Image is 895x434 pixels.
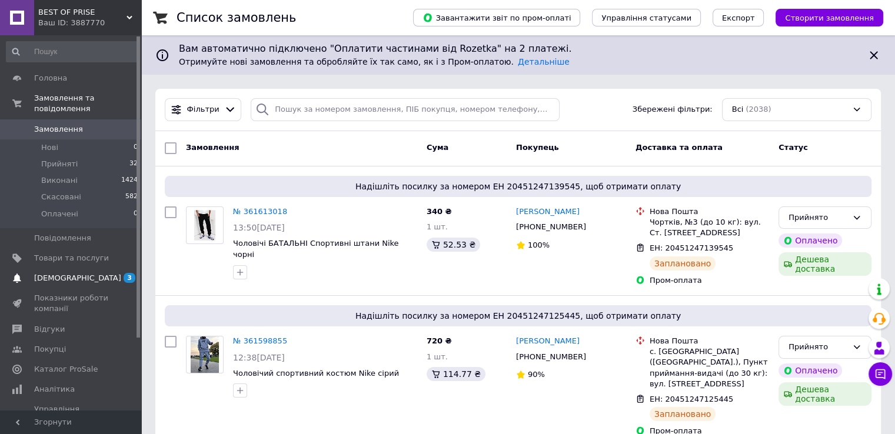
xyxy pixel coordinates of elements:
a: Чоловічий спортивний костюм Nike сірий [233,369,399,378]
div: [PHONE_NUMBER] [514,219,588,235]
a: № 361613018 [233,207,287,216]
div: Нова Пошта [650,336,769,346]
span: Завантажити звіт по пром-оплаті [422,12,571,23]
span: Нові [41,142,58,153]
span: 3 [124,273,135,283]
span: Покупці [34,344,66,355]
span: Доставка та оплата [636,143,723,152]
div: с. [GEOGRAPHIC_DATA] ([GEOGRAPHIC_DATA].), Пункт приймання-видачі (до 30 кг): вул. [STREET_ADDRESS] [650,346,769,389]
span: ЕН: 20451247139545 [650,243,733,252]
span: 340 ₴ [427,207,452,216]
span: Відгуки [34,324,65,335]
span: Головна [34,73,67,84]
button: Експорт [713,9,764,26]
span: ЕН: 20451247125445 [650,395,733,403]
span: Вам автоматично підключено "Оплатити частинами від Rozetka" на 2 платежі. [179,42,857,56]
div: Ваш ID: 3887770 [38,18,141,28]
span: Замовлення [186,143,239,152]
div: Заплановано [650,256,716,271]
span: (2038) [746,105,771,113]
span: 90% [528,370,545,379]
span: Експорт [722,14,755,22]
span: Скасовані [41,192,81,202]
span: Покупець [516,143,559,152]
div: 52.53 ₴ [427,238,480,252]
a: Детальніше [518,57,570,66]
span: 1 шт. [427,352,448,361]
span: Оплачені [41,209,78,219]
span: [DEMOGRAPHIC_DATA] [34,273,121,283]
span: 1424 [121,175,138,186]
span: 13:50[DATE] [233,223,285,232]
span: Надішліть посилку за номером ЕН 20451247139545, щоб отримати оплату [169,181,867,192]
a: [PERSON_NAME] [516,336,580,347]
span: 100% [528,241,550,249]
input: Пошук за номером замовлення, ПІБ покупця, номером телефону, Email, номером накладної [251,98,560,121]
span: 12:38[DATE] [233,353,285,362]
a: Створити замовлення [764,13,883,22]
div: [PHONE_NUMBER] [514,349,588,365]
button: Управління статусами [592,9,701,26]
span: Створити замовлення [785,14,874,22]
div: Прийнято [788,341,847,353]
a: Чоловічі БАТАЛЬНІ Спортивні штани Nike чорні [233,239,399,259]
span: 0 [134,142,138,153]
span: Аналітика [34,384,75,395]
span: Управління статусами [601,14,691,22]
div: Дешева доставка [778,252,871,276]
span: 582 [125,192,138,202]
div: Пром-оплата [650,275,769,286]
div: Дешева доставка [778,382,871,406]
div: Оплачено [778,233,842,248]
span: Cума [427,143,448,152]
div: Нова Пошта [650,206,769,217]
span: Збережені фільтри: [633,104,713,115]
span: Прийняті [41,159,78,169]
span: 32 [129,159,138,169]
span: Всі [732,104,744,115]
span: Повідомлення [34,233,91,243]
span: 1 шт. [427,222,448,231]
span: Показники роботи компанії [34,293,109,314]
span: Замовлення та повідомлення [34,93,141,114]
img: Фото товару [191,336,219,373]
button: Завантажити звіт по пром-оплаті [413,9,580,26]
img: Фото товару [194,207,215,243]
a: [PERSON_NAME] [516,206,580,218]
span: Надішліть посилку за номером ЕН 20451247125445, щоб отримати оплату [169,310,867,322]
div: Заплановано [650,407,716,421]
div: 114.77 ₴ [427,367,485,381]
span: Управління сайтом [34,404,109,425]
span: BEST OF PRISE [38,7,127,18]
span: Каталог ProSale [34,364,98,375]
span: 0 [134,209,138,219]
span: 720 ₴ [427,336,452,345]
span: Отримуйте нові замовлення та обробляйте їх так само, як і з Пром-оплатою. [179,57,570,66]
a: № 361598855 [233,336,287,345]
a: Фото товару [186,206,224,244]
span: Виконані [41,175,78,186]
h1: Список замовлень [177,11,296,25]
a: Фото товару [186,336,224,373]
span: Фільтри [187,104,219,115]
span: Статус [778,143,808,152]
div: Оплачено [778,363,842,378]
div: Чортків, №3 (до 10 кг): вул. Ст. [STREET_ADDRESS] [650,217,769,238]
input: Пошук [6,41,139,62]
div: Прийнято [788,212,847,224]
button: Створити замовлення [776,9,883,26]
span: Замовлення [34,124,83,135]
button: Чат з покупцем [869,362,892,386]
span: Товари та послуги [34,253,109,263]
